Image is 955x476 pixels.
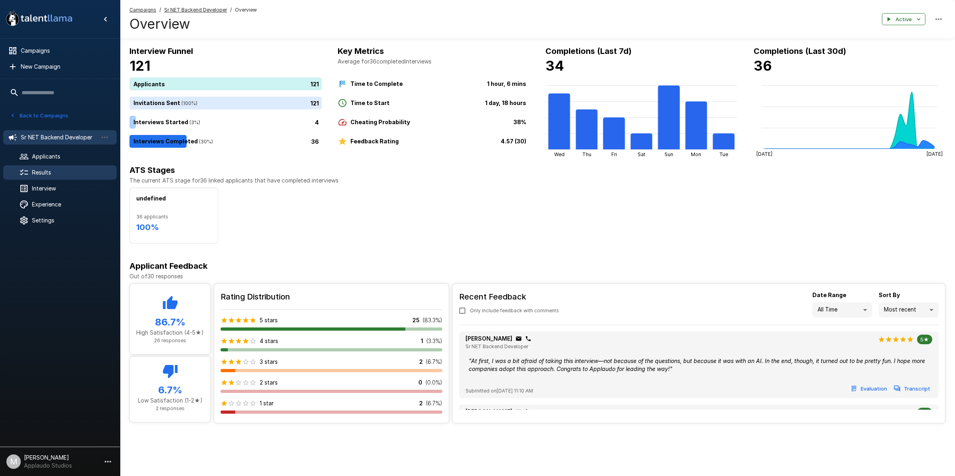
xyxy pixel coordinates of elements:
[310,79,319,88] p: 121
[466,387,533,395] span: Submitted on [DATE] 11:10 AM
[892,383,932,395] button: Transcript
[426,399,442,407] p: ( 6.7 %)
[350,119,410,125] b: Cheating Probability
[917,336,932,343] span: 5★
[470,307,559,315] span: Only include feedback with comments
[235,6,257,14] span: Overview
[129,58,150,74] b: 121
[419,399,423,407] p: 2
[525,409,531,415] div: Click to copy
[136,384,204,397] h5: 6.7 %
[466,335,512,343] p: [PERSON_NAME]
[136,195,166,202] b: undefined
[754,58,772,74] b: 36
[849,383,889,395] button: Evaluation
[136,221,211,234] h6: 100 %
[882,13,925,26] button: Active
[350,99,390,106] b: Time to Start
[421,337,423,345] p: 1
[260,337,278,345] p: 4 stars
[812,302,872,317] div: All Time
[459,290,565,303] h6: Recent Feedback
[582,151,591,157] tspan: Thu
[129,272,945,280] p: Out of 30 responses
[466,343,528,349] span: Sr NET Backend Developer
[525,335,531,342] div: Click to copy
[879,302,939,317] div: Most recent
[129,46,193,56] b: Interview Funnel
[338,58,530,65] p: Average for 36 completed interviews
[485,99,526,106] b: 1 day, 18 hours
[419,358,423,366] p: 2
[310,99,319,107] p: 121
[719,151,728,157] tspan: Tue
[812,292,846,298] b: Date Range
[515,335,522,342] div: Click to copy
[426,337,442,345] p: ( 3.3 %)
[350,80,403,87] b: Time to Complete
[230,6,232,14] span: /
[515,409,522,415] div: Click to copy
[136,316,204,329] h5: 86.7 %
[260,379,278,387] p: 2 stars
[260,399,274,407] p: 1 star
[136,329,204,337] p: High Satisfaction (4-5★)
[412,316,420,324] p: 25
[754,46,846,56] b: Completions (Last 30d)
[338,46,384,56] b: Key Metrics
[136,397,204,405] p: Low Satisfaction (1-2★)
[879,292,900,298] b: Sort By
[426,379,442,387] p: ( 0.0 %)
[221,290,442,303] h6: Rating Distribution
[423,316,442,324] p: ( 83.3 %)
[691,151,701,157] tspan: Mon
[164,7,227,13] u: Sr NET Backend Developer
[136,213,211,221] span: 36 applicants
[927,151,943,157] tspan: [DATE]
[545,58,564,74] b: 34
[315,118,319,126] p: 4
[159,6,161,14] span: /
[129,16,257,32] h4: Overview
[350,138,399,145] b: Feedback Rating
[260,358,278,366] p: 3 stars
[156,405,185,411] span: 2 responses
[487,80,526,87] b: 1 hour, 6 mins
[260,316,278,324] p: 5 stars
[426,358,442,366] p: ( 6.7 %)
[554,151,565,157] tspan: Wed
[129,177,945,184] p: The current ATS stage for 36 linked applicants that have completed interviews
[611,151,617,157] tspan: Fri
[466,408,512,416] p: [PERSON_NAME]
[545,46,632,56] b: Completions (Last 7d)
[756,151,772,157] tspan: [DATE]
[129,7,156,13] u: Campaigns
[501,138,526,145] b: 4.57 (30)
[513,119,526,125] b: 38%
[311,137,319,145] p: 36
[466,354,932,376] div: " At first, I was a bit afraid of taking this interview—not because of the questions, but because...
[129,261,207,271] b: Applicant Feedback
[129,165,175,175] b: ATS Stages
[665,151,673,157] tspan: Sun
[638,151,645,157] tspan: Sat
[917,409,932,416] span: 5★
[418,379,422,387] p: 0
[154,337,186,343] span: 26 responses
